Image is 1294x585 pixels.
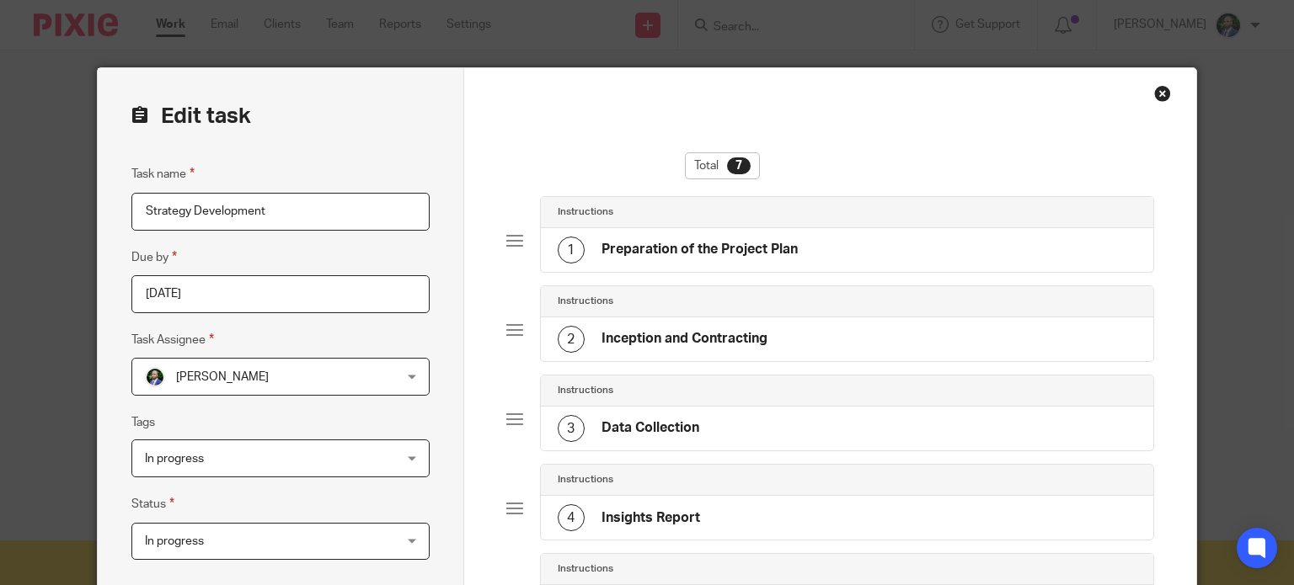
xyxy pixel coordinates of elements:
h4: Insights Report [602,509,700,527]
h4: Instructions [558,473,613,487]
h4: Data Collection [602,419,699,437]
label: Status [131,494,174,513]
span: [PERSON_NAME] [176,371,269,383]
div: 3 [558,415,585,442]
label: Due by [131,247,177,267]
div: 7 [727,157,751,174]
div: 1 [558,237,585,263]
h4: Preparation of the Project Plan [602,241,798,258]
img: IMG_5044.jpg [145,367,165,387]
h4: Instructions [558,562,613,576]
div: Total [685,152,760,179]
label: Task name [131,164,195,183]
h4: Instructions [558,384,613,397]
span: In progress [145,453,204,465]
input: Pick a date [131,275,430,313]
div: Close this dialog window [1154,85,1171,102]
h4: Instructions [558,295,613,308]
h4: Inception and Contracting [602,330,767,348]
div: 4 [558,504,585,531]
label: Task Assignee [131,330,214,349]
label: Tags [131,414,155,431]
span: In progress [145,535,204,547]
h2: Edit task [131,102,430,130]
div: 2 [558,326,585,353]
h4: Instructions [558,205,613,219]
